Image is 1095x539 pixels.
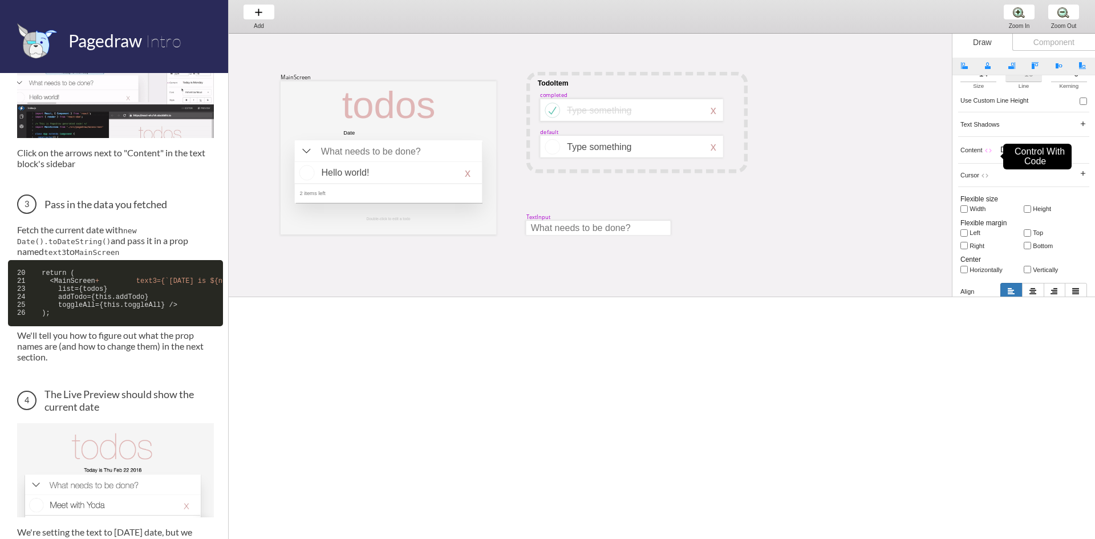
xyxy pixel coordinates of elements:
div: TextInput [526,213,551,221]
div: Component [1012,34,1095,51]
span: Flexible size [960,195,998,203]
i: code [981,172,989,180]
span: Line [1019,83,1029,89]
span: cursor [960,172,979,179]
img: screenshot of live preview with today's date [17,423,214,517]
div: completed [540,91,567,99]
h3: The Live Preview should show the current date [17,388,214,413]
input: left [960,229,968,237]
img: zoom-plus.png [1013,6,1025,18]
div: Zoom Out [1042,23,1085,29]
p: Fetch the current date with and pass it in a prop named to [17,224,214,257]
h5: use custom line height [960,97,1032,104]
h5: text shadows [960,121,1003,128]
input: use custom line height [1080,98,1087,105]
span: Control with code [1010,142,1065,171]
input: Horizontally [960,266,968,273]
span: Content [960,147,983,153]
h5: Horizontally [970,266,1009,273]
span: Intro [145,30,181,51]
input: Vertically [1024,266,1031,273]
code: 20 return ( 21 <MainScreen 22 itemsLeft={this.state.todos.filter((elem) => !elem.completed).lengt... [8,260,223,326]
div: default [540,128,558,136]
input: Width [960,205,968,213]
input: right [960,242,968,249]
h5: top [1033,229,1073,236]
div: MainScreen [281,74,311,81]
div: Kerning [1051,82,1087,90]
span: Flexible margin [960,219,1007,227]
h5: Height [1033,205,1073,212]
code: text3 [44,248,66,257]
div: x [711,140,716,153]
img: Make dynamic [17,27,214,138]
h5: bottom [1033,242,1073,249]
h5: left [970,229,1009,236]
div: Zoom In [997,23,1041,29]
h5: Width [970,205,1009,212]
input: Height [1024,205,1031,213]
h5: right [970,242,1009,249]
h5: align [960,288,1000,295]
input: bottom [1024,242,1031,249]
span: Center [960,256,981,264]
div: Draw [952,34,1012,51]
i: code [984,147,992,155]
img: favicon.png [17,23,57,59]
i: add [1079,169,1087,177]
img: baseline-add-24px.svg [253,6,265,18]
h3: Pass in the data you fetched [17,194,214,214]
div: x [711,104,716,117]
div: Add [237,23,281,29]
div: Date [343,129,382,136]
p: We'll tell you how to figure out what the prop names are (and how to change them) in the next sec... [17,330,214,362]
p: Click on the arrows next to "Content" in the text block's sidebar [17,147,214,169]
div: Size [960,82,996,90]
input: top [1024,229,1031,237]
i: add [1079,120,1087,128]
span: + text3={`[DATE] is ${new Date().toDateString()}`} [95,277,334,285]
code: MainScreen [75,248,119,257]
img: zoom-minus.png [1057,6,1069,18]
div: Date [1000,144,1017,155]
h5: Vertically [1033,266,1073,273]
span: Pagedraw [68,30,142,51]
